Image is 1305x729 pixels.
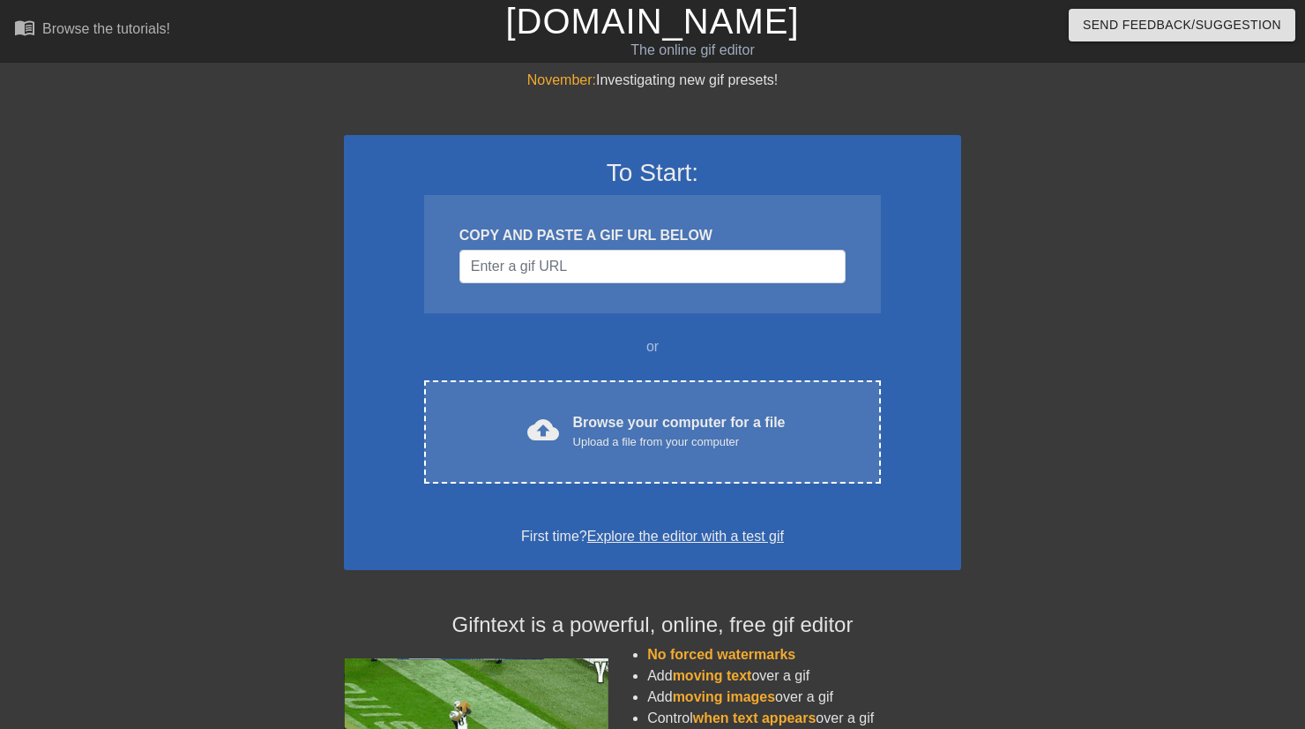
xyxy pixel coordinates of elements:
span: No forced watermarks [647,647,795,662]
div: First time? [367,526,938,547]
span: moving text [673,668,752,683]
span: when text appears [693,710,817,725]
li: Add over a gif [647,687,961,708]
div: The online gif editor [444,40,941,61]
div: Browse your computer for a file [573,412,786,451]
span: Send Feedback/Suggestion [1083,14,1281,36]
button: Send Feedback/Suggestion [1069,9,1295,41]
h3: To Start: [367,158,938,188]
a: Browse the tutorials! [14,17,170,44]
span: menu_book [14,17,35,38]
div: or [390,336,915,357]
li: Add over a gif [647,665,961,687]
h4: Gifntext is a powerful, online, free gif editor [344,613,961,638]
a: Explore the editor with a test gif [587,529,784,544]
span: cloud_upload [527,414,559,446]
div: Upload a file from your computer [573,433,786,451]
a: [DOMAIN_NAME] [505,2,799,41]
input: Username [459,250,846,283]
div: Investigating new gif presets! [344,70,961,91]
li: Control over a gif [647,708,961,729]
div: Browse the tutorials! [42,21,170,36]
div: COPY AND PASTE A GIF URL BELOW [459,225,846,246]
span: moving images [673,689,775,704]
span: November: [527,72,596,87]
